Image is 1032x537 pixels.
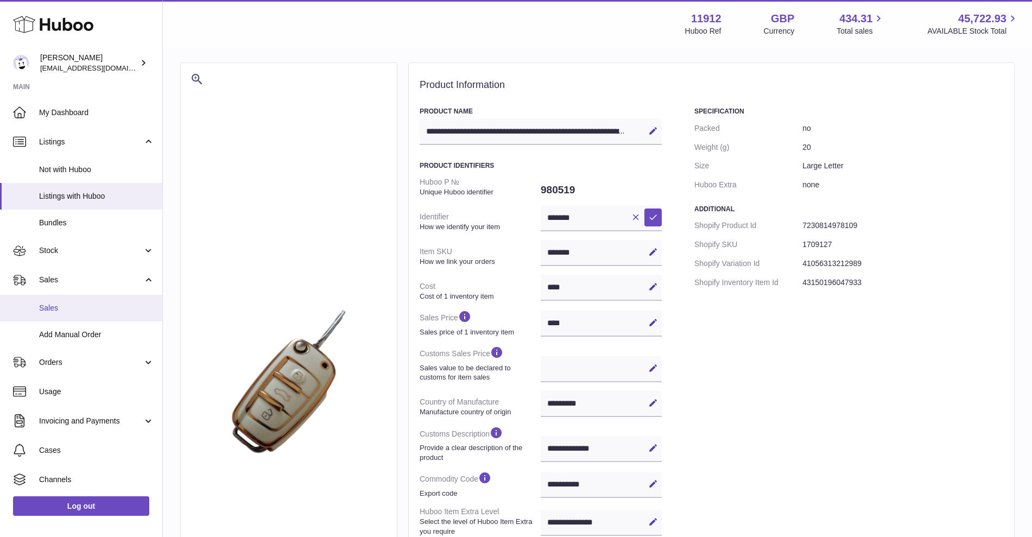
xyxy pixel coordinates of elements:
dt: Packed [694,119,802,138]
dt: Size [694,156,802,175]
h3: Additional [694,205,1003,213]
div: [PERSON_NAME] [40,53,138,73]
strong: Export code [420,489,538,498]
strong: Sales price of 1 inventory item [420,327,538,337]
span: 45,722.93 [958,11,1006,26]
h2: Product Information [420,79,1003,91]
strong: GBP [771,11,794,26]
strong: Provide a clear description of the product [420,443,538,462]
dt: Weight (g) [694,138,802,157]
dt: Shopify SKU [694,235,802,254]
h3: Product Name [420,107,662,116]
dd: 41056313212989 [802,254,1003,273]
dt: Shopify Product Id [694,216,802,235]
dt: Shopify Variation Id [694,254,802,273]
span: Channels [39,475,154,485]
h3: Specification [694,107,1003,116]
img: info@carbonmyride.com [13,55,29,71]
dd: none [802,175,1003,194]
dt: Commodity Code [420,466,541,502]
span: Not with Huboo [39,165,154,175]
dt: Sales Price [420,305,541,341]
span: Usage [39,387,154,397]
span: Sales [39,303,154,313]
dd: Large Letter [802,156,1003,175]
strong: Sales value to be declared to customs for item sales [420,363,538,382]
strong: Manufacture country of origin [420,407,538,417]
dt: Huboo P № [420,173,541,201]
dd: 980519 [541,179,662,201]
div: Currency [764,26,795,36]
span: Add Manual Order [39,330,154,340]
span: Cases [39,445,154,456]
span: AVAILABLE Stock Total [927,26,1019,36]
div: Huboo Ref [685,26,721,36]
strong: 11912 [691,11,721,26]
a: 45,722.93 AVAILABLE Stock Total [927,11,1019,36]
dt: Shopify Inventory Item Id [694,273,802,292]
dt: Customs Description [420,421,541,466]
dt: Identifier [420,207,541,236]
strong: Cost of 1 inventory item [420,292,538,301]
strong: Select the level of Huboo Item Extra you require [420,517,538,536]
dd: no [802,119,1003,138]
span: Listings with Huboo [39,191,154,201]
dt: Cost [420,277,541,305]
span: Listings [39,137,143,147]
dd: 43150196047933 [802,273,1003,292]
dd: 1709127 [802,235,1003,254]
span: My Dashboard [39,108,154,118]
dd: 7230814978109 [802,216,1003,235]
span: Orders [39,357,143,368]
a: 434.31 Total sales [837,11,885,36]
span: Total sales [837,26,885,36]
h3: Product Identifiers [420,161,662,170]
img: AudiKeyFobCoverBlingGirlya1a3q3q5_13.jpg [192,294,386,469]
strong: Unique Huboo identifier [420,187,538,197]
dt: Item SKU [420,242,541,270]
span: Sales [39,275,143,285]
span: 434.31 [839,11,872,26]
span: Stock [39,245,143,256]
span: Invoicing and Payments [39,416,143,426]
dt: Customs Sales Price [420,341,541,386]
dt: Huboo Extra [694,175,802,194]
dt: Country of Manufacture [420,393,541,421]
strong: How we link your orders [420,257,538,267]
span: [EMAIL_ADDRESS][DOMAIN_NAME] [40,64,160,72]
strong: How we identify your item [420,222,538,232]
span: Bundles [39,218,154,228]
a: Log out [13,496,149,516]
dd: 20 [802,138,1003,157]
